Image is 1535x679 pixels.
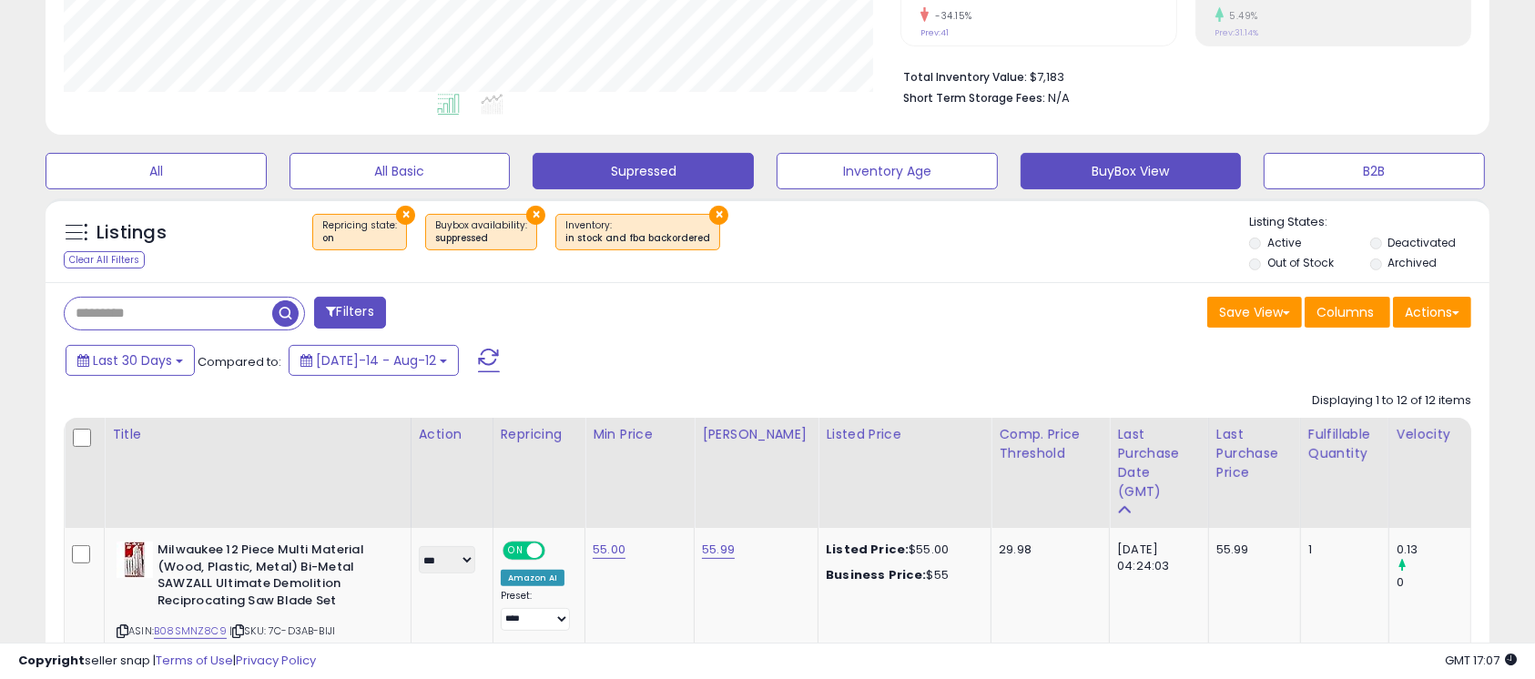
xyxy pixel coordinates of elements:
[1308,542,1375,558] div: 1
[702,425,810,444] div: [PERSON_NAME]
[1312,392,1471,410] div: Displaying 1 to 12 of 12 items
[903,90,1045,106] b: Short Term Storage Fees:
[920,27,949,38] small: Prev: 41
[702,541,735,559] a: 55.99
[565,218,710,246] span: Inventory :
[826,542,977,558] div: $55.00
[826,425,983,444] div: Listed Price
[1397,542,1470,558] div: 0.13
[236,652,316,669] a: Privacy Policy
[826,567,977,583] div: $55
[999,425,1102,463] div: Comp. Price Threshold
[709,206,728,225] button: ×
[1215,27,1259,38] small: Prev: 31.14%
[1388,235,1456,250] label: Deactivated
[1117,425,1201,502] div: Last Purchase Date (GMT)
[777,153,998,189] button: Inventory Age
[1445,652,1517,669] span: 2025-09-12 17:07 GMT
[903,69,1027,85] b: Total Inventory Value:
[501,590,572,631] div: Preset:
[396,206,415,225] button: ×
[419,425,485,444] div: Action
[1207,297,1302,328] button: Save View
[18,653,316,670] div: seller snap | |
[826,541,909,558] b: Listed Price:
[1388,255,1437,270] label: Archived
[1021,153,1242,189] button: BuyBox View
[198,353,281,370] span: Compared to:
[322,218,397,246] span: Repricing state :
[93,351,172,370] span: Last 30 Days
[929,9,972,23] small: -34.15%
[1216,425,1293,482] div: Last Purchase Price
[154,623,227,639] a: B08SMNZ8C9
[542,543,571,559] span: OFF
[66,345,195,376] button: Last 30 Days
[46,153,267,189] button: All
[156,652,233,669] a: Terms of Use
[97,220,167,246] h5: Listings
[826,566,926,583] b: Business Price:
[435,218,527,246] span: Buybox availability :
[1316,303,1374,321] span: Columns
[1393,297,1471,328] button: Actions
[322,232,397,245] div: on
[1216,542,1286,558] div: 55.99
[411,418,493,528] th: CSV column name: cust_attr_2_Action
[1267,255,1334,270] label: Out of Stock
[18,652,85,669] strong: Copyright
[112,425,403,444] div: Title
[1048,89,1070,106] span: N/A
[314,297,385,329] button: Filters
[158,542,379,613] b: Milwaukee 12 Piece Multi Material (Wood, Plastic, Metal) Bi-Metal SAWZALL Ultimate Demolition Rec...
[64,251,145,269] div: Clear All Filters
[903,65,1458,86] li: $7,183
[117,542,153,578] img: 510uuOae3rL._SL40_.jpg
[1397,425,1463,444] div: Velocity
[229,623,335,638] span: | SKU: 7C-D3AB-BIJI
[1249,214,1489,231] p: Listing States:
[533,153,754,189] button: Supressed
[290,153,511,189] button: All Basic
[435,232,527,245] div: suppressed
[316,351,436,370] span: [DATE]-14 - Aug-12
[1267,235,1301,250] label: Active
[1117,542,1194,574] div: [DATE] 04:24:03
[1305,297,1390,328] button: Columns
[289,345,459,376] button: [DATE]-14 - Aug-12
[1397,574,1470,591] div: 0
[565,232,710,245] div: in stock and fba backordered
[1264,153,1485,189] button: B2B
[504,543,527,559] span: ON
[999,542,1095,558] div: 29.98
[593,425,686,444] div: Min Price
[593,541,625,559] a: 55.00
[526,206,545,225] button: ×
[501,425,578,444] div: Repricing
[501,570,564,586] div: Amazon AI
[1224,9,1259,23] small: 5.49%
[1308,425,1381,463] div: Fulfillable Quantity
